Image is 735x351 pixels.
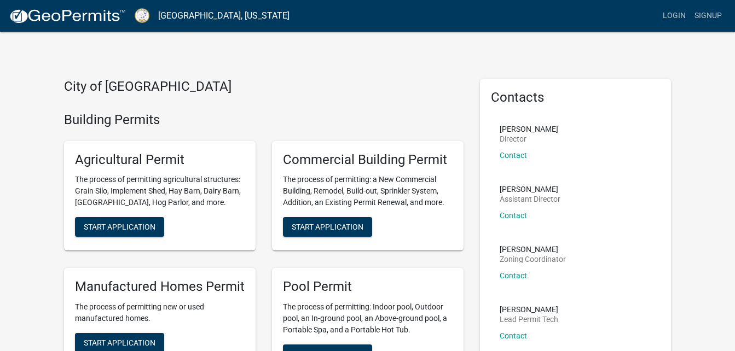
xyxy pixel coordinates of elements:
p: The process of permitting: Indoor pool, Outdoor pool, an In-ground pool, an Above-ground pool, a ... [283,301,453,336]
h4: City of [GEOGRAPHIC_DATA] [64,79,464,95]
span: Start Application [84,223,155,231]
img: Putnam County, Georgia [135,8,149,23]
p: The process of permitting agricultural structures: Grain Silo, Implement Shed, Hay Barn, Dairy Ba... [75,174,245,208]
a: Contact [500,211,527,220]
p: Assistant Director [500,195,560,203]
p: The process of permitting: a New Commercial Building, Remodel, Build-out, Sprinkler System, Addit... [283,174,453,208]
p: Zoning Coordinator [500,255,566,263]
h4: Building Permits [64,112,464,128]
p: Director [500,135,558,143]
a: Signup [690,5,726,26]
button: Start Application [75,217,164,237]
a: [GEOGRAPHIC_DATA], [US_STATE] [158,7,290,25]
h5: Commercial Building Permit [283,152,453,168]
span: Start Application [292,223,363,231]
h5: Pool Permit [283,279,453,295]
a: Contact [500,271,527,280]
button: Start Application [283,217,372,237]
span: Start Application [84,338,155,347]
a: Contact [500,151,527,160]
a: Contact [500,331,527,340]
p: [PERSON_NAME] [500,306,558,313]
p: The process of permitting new or used manufactured homes. [75,301,245,324]
p: [PERSON_NAME] [500,245,566,253]
a: Login [658,5,690,26]
p: [PERSON_NAME] [500,185,560,193]
h5: Manufactured Homes Permit [75,279,245,295]
h5: Agricultural Permit [75,152,245,168]
h5: Contacts [491,90,661,106]
p: Lead Permit Tech [500,315,558,323]
p: [PERSON_NAME] [500,125,558,133]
